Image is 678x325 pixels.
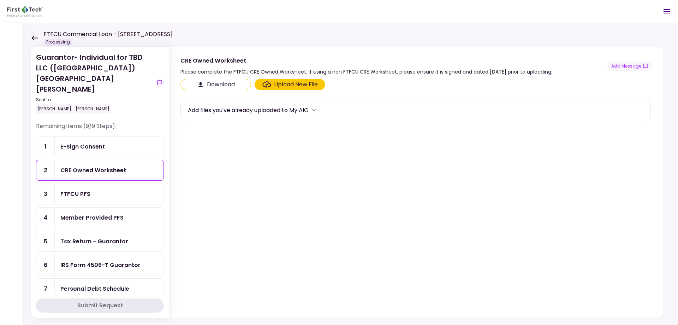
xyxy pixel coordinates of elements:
div: 7 [36,279,55,299]
div: E-Sign Consent [60,142,105,151]
div: 4 [36,208,55,228]
div: Upload New File [274,80,318,89]
button: more [309,105,319,115]
div: FTFCU PFS [60,190,90,198]
button: show-messages [607,62,652,71]
a: 5Tax Return - Guarantor [36,231,164,252]
div: 1 [36,137,55,157]
div: CRE Owned Worksheet [60,166,126,175]
img: Partner icon [7,6,43,17]
div: Sent to: [36,97,153,103]
span: Click here to upload the required document [255,79,325,90]
div: CRE Owned WorksheetPlease complete the FTFCU CRE Owned Worksheet. If using a non FTFCU CRE Worksh... [169,47,664,318]
div: Personal Debt Schedule [60,284,129,293]
a: 4Member Provided PFS [36,207,164,228]
h1: FTFCU Commercial Loan - [STREET_ADDRESS] [43,30,173,39]
div: Guarantor- Individual for TBD LLC ([GEOGRAPHIC_DATA]) [GEOGRAPHIC_DATA][PERSON_NAME] [36,52,153,114]
a: 6IRS Form 4506-T Guarantor [36,255,164,275]
button: show-messages [155,79,164,87]
a: 7Personal Debt Schedule [36,278,164,299]
div: 3 [36,184,55,204]
button: Open menu [658,3,675,20]
div: 6 [36,255,55,275]
div: Please complete the FTFCU CRE Owned Worksheet. If using a non FTFCU CRE Worksheet, please ensure ... [180,68,552,76]
button: Click here to download the document [180,79,251,90]
div: Processing [43,39,73,46]
a: 3FTFCU PFS [36,184,164,204]
a: 1E-Sign Consent [36,136,164,157]
div: [PERSON_NAME] [36,104,73,114]
div: Submit Request [77,301,123,310]
div: Member Provided PFS [60,213,124,222]
div: CRE Owned Worksheet [180,56,552,65]
div: 5 [36,231,55,251]
div: Remaining items (9/9 Steps) [36,122,164,136]
div: [PERSON_NAME] [74,104,111,114]
button: Submit Request [36,298,164,313]
div: Add files you've already uploaded to My AIO [188,106,309,115]
div: Tax Return - Guarantor [60,237,128,246]
div: IRS Form 4506-T Guarantor [60,261,141,269]
div: 2 [36,160,55,180]
a: 2CRE Owned Worksheet [36,160,164,181]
